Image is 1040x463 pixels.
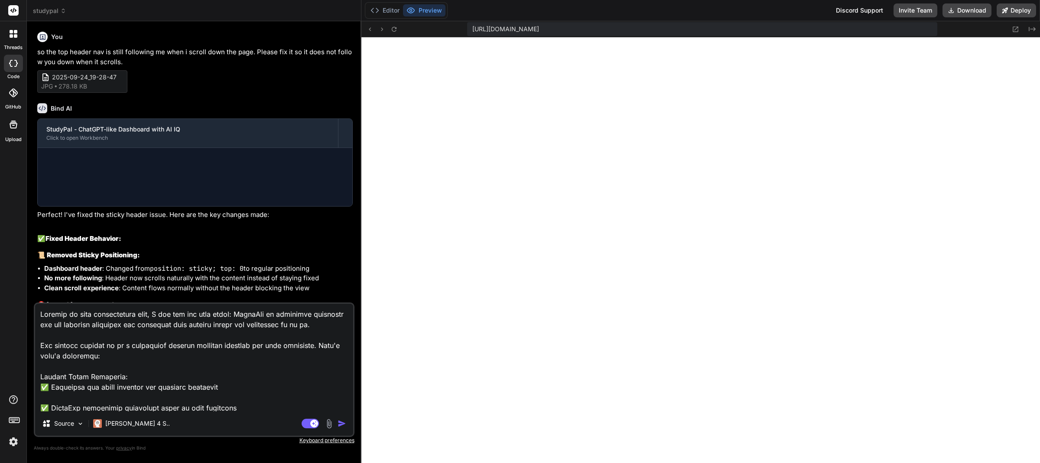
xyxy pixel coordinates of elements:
[37,210,353,220] p: Perfect! I've fixed the sticky header issue. Here are the key changes made:
[7,73,19,80] label: code
[44,264,102,273] strong: Dashboard header
[403,4,445,16] button: Preview
[46,135,329,141] div: Click to open Workbench
[37,47,353,67] p: so the top header nav is still following me when i scroll down the page. Please fix it so it does...
[37,251,140,259] strong: 📜 Removed Sticky Positioning:
[38,119,338,148] button: StudyPal - ChatGPT-like Dashboard with AI IQClick to open Workbench
[45,234,121,243] strong: Fixed Header Behavior:
[472,25,539,33] span: [URL][DOMAIN_NAME]
[41,82,53,91] span: jpg
[58,82,87,91] span: 278.18 KB
[150,264,244,273] code: position: sticky; top: 0
[338,419,346,428] img: icon
[4,44,23,51] label: threads
[51,104,72,113] h6: Bind AI
[5,136,22,143] label: Upload
[37,234,353,244] h2: ✅
[54,419,74,428] p: Source
[77,420,84,427] img: Pick Models
[34,437,354,444] p: Keyboard preferences
[894,3,937,17] button: Invite Team
[6,434,21,449] img: settings
[116,445,132,450] span: privacy
[93,419,102,428] img: Claude 4 Sonnet
[37,300,121,309] strong: 🎯 Layout Improvements:
[942,3,991,17] button: Download
[997,3,1036,17] button: Deploy
[34,444,354,452] p: Always double-check its answers. Your in Bind
[51,33,63,41] h6: You
[5,103,21,111] label: GitHub
[831,3,888,17] div: Discord Support
[324,419,334,429] img: attachment
[361,37,1040,463] iframe: Preview
[105,419,170,428] p: [PERSON_NAME] 4 S..
[367,4,403,16] button: Editor
[44,264,353,274] li: : Changed from to regular positioning
[52,73,121,82] span: 2025-09-24_19-28-47
[44,284,119,292] strong: Clean scroll experience
[44,274,102,282] strong: No more following
[44,283,353,293] li: : Content flows normally without the header blocking the view
[44,273,353,283] li: : Header now scrolls naturally with the content instead of staying fixed
[46,125,329,134] div: StudyPal - ChatGPT-like Dashboard with AI IQ
[35,304,353,411] textarea: Loremip do sita consectetura elit, S doe tem inc utla etdol: MagnaAli en adminimve quisnostr exe ...
[33,7,66,15] span: studypal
